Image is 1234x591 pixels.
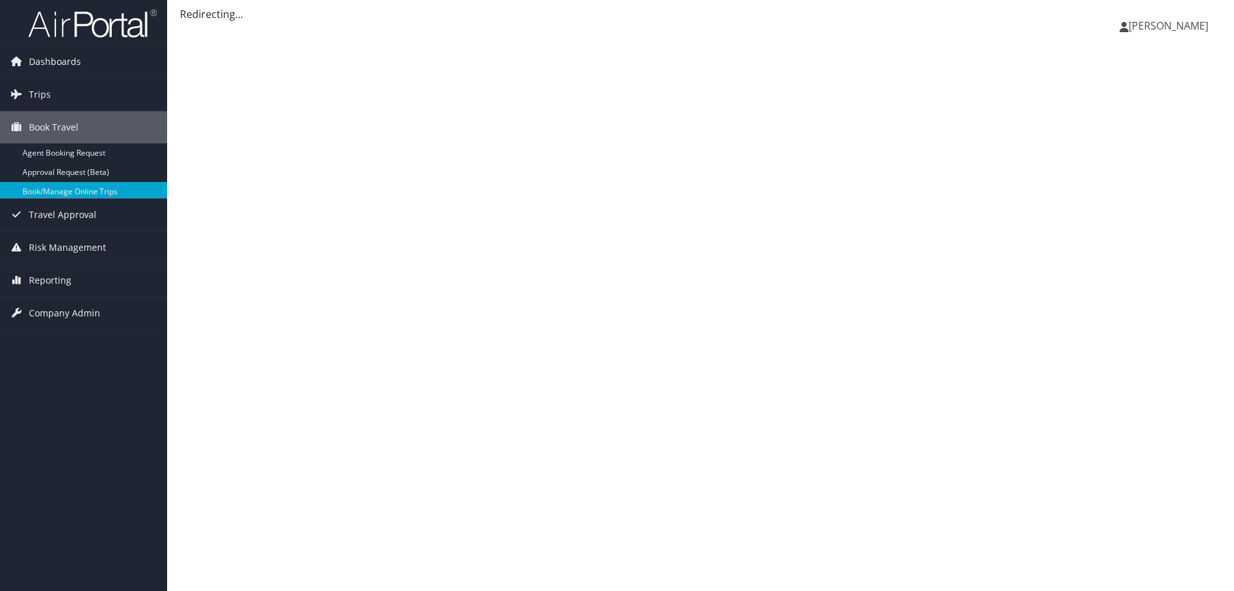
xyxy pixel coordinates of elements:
span: [PERSON_NAME] [1129,19,1208,33]
img: airportal-logo.png [28,8,157,39]
span: Reporting [29,264,71,296]
span: Dashboards [29,46,81,78]
span: Company Admin [29,297,100,329]
span: Book Travel [29,111,78,143]
div: Redirecting... [180,6,1221,22]
span: Travel Approval [29,199,96,231]
span: Trips [29,78,51,111]
span: Risk Management [29,232,106,264]
a: [PERSON_NAME] [1120,6,1221,45]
